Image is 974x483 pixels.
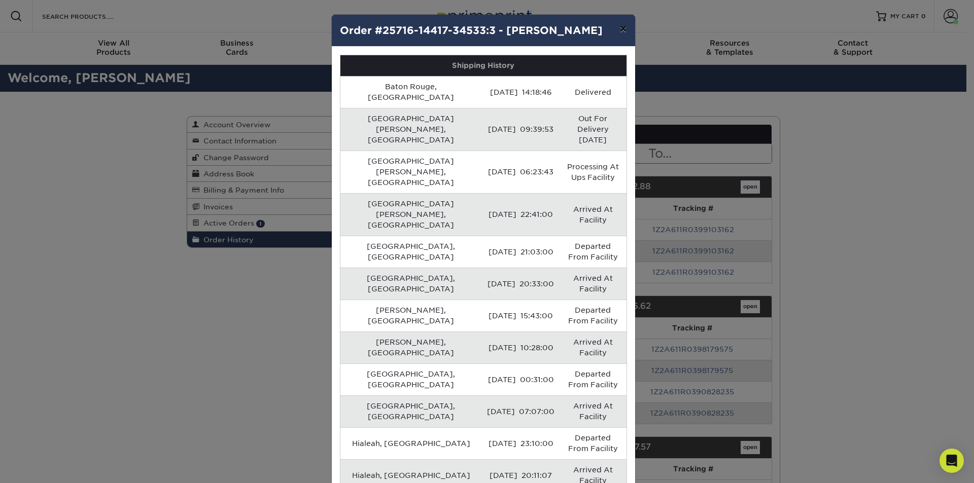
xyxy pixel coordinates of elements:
td: [PERSON_NAME], [GEOGRAPHIC_DATA] [340,300,482,331]
td: [PERSON_NAME], [GEOGRAPHIC_DATA] [340,331,482,363]
td: [GEOGRAPHIC_DATA], [GEOGRAPHIC_DATA] [340,395,482,427]
td: [DATE] 06:23:43 [482,151,560,193]
td: [GEOGRAPHIC_DATA][PERSON_NAME], [GEOGRAPHIC_DATA] [340,151,482,193]
td: Departed From Facility [560,300,626,331]
td: Arrived At Facility [560,331,626,363]
td: [DATE] 20:33:00 [482,268,560,300]
td: [DATE] 21:03:00 [482,236,560,268]
td: Arrived At Facility [560,268,626,300]
button: × [611,15,635,43]
td: [GEOGRAPHIC_DATA], [GEOGRAPHIC_DATA] [340,363,482,395]
td: Arrived At Facility [560,193,626,236]
div: Open Intercom Messenger [940,449,964,473]
th: Shipping History [340,55,627,76]
td: Departed From Facility [560,427,626,459]
td: [DATE] 09:39:53 [482,108,560,151]
td: [GEOGRAPHIC_DATA], [GEOGRAPHIC_DATA] [340,236,482,268]
td: [DATE] 15:43:00 [482,300,560,331]
td: Delivered [560,76,626,108]
td: Arrived At Facility [560,395,626,427]
td: [DATE] 14:18:46 [482,76,560,108]
td: Departed From Facility [560,363,626,395]
td: [GEOGRAPHIC_DATA][PERSON_NAME], [GEOGRAPHIC_DATA] [340,193,482,236]
td: Processing At Ups Facility [560,151,626,193]
h4: Order #25716-14417-34533:3 - [PERSON_NAME] [340,23,627,38]
td: [GEOGRAPHIC_DATA][PERSON_NAME], [GEOGRAPHIC_DATA] [340,108,482,151]
td: Departed From Facility [560,236,626,268]
td: [DATE] 00:31:00 [482,363,560,395]
td: Out For Delivery [DATE] [560,108,626,151]
td: [DATE] 23:10:00 [482,427,560,459]
td: [DATE] 22:41:00 [482,193,560,236]
td: [DATE] 10:28:00 [482,331,560,363]
td: Hialeah, [GEOGRAPHIC_DATA] [340,427,482,459]
td: [GEOGRAPHIC_DATA], [GEOGRAPHIC_DATA] [340,268,482,300]
td: Baton Rouge, [GEOGRAPHIC_DATA] [340,76,482,108]
td: [DATE] 07:07:00 [482,395,560,427]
